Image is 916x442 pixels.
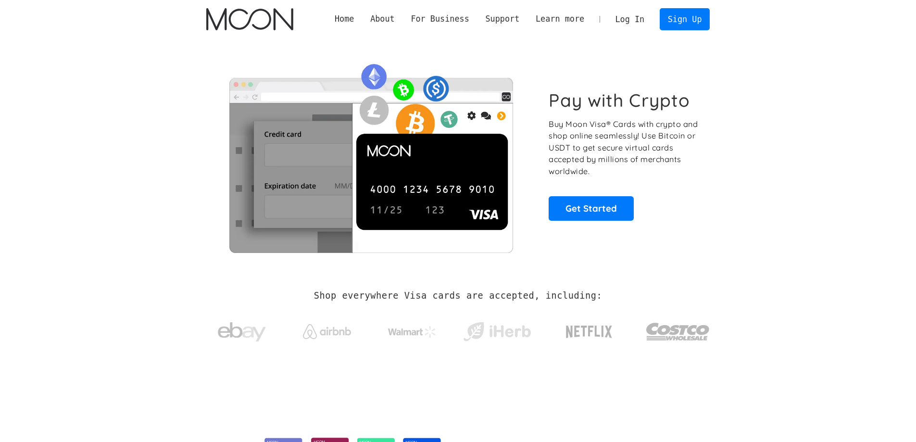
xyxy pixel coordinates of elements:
[291,315,363,344] a: Airbnb
[546,310,632,349] a: Netflix
[461,319,533,344] img: iHerb
[362,13,402,25] div: About
[485,13,519,25] div: Support
[206,8,293,30] img: Moon Logo
[206,57,536,253] img: Moon Cards let you spend your crypto anywhere Visa is accepted.
[477,13,527,25] div: Support
[607,9,652,30] a: Log In
[660,8,710,30] a: Sign Up
[388,326,436,338] img: Walmart
[376,316,448,342] a: Walmart
[549,89,690,111] h1: Pay with Crypto
[549,118,699,177] p: Buy Moon Visa® Cards with crypto and shop online seamlessly! Use Bitcoin or USDT to get secure vi...
[565,320,613,344] img: Netflix
[206,8,293,30] a: home
[411,13,469,25] div: For Business
[461,310,533,349] a: iHerb
[314,290,602,301] h2: Shop everywhere Visa cards are accepted, including:
[536,13,584,25] div: Learn more
[646,314,710,350] img: Costco
[527,13,592,25] div: Learn more
[549,196,634,220] a: Get Started
[326,13,362,25] a: Home
[403,13,477,25] div: For Business
[206,307,278,352] a: ebay
[303,324,351,339] img: Airbnb
[218,317,266,347] img: ebay
[646,304,710,354] a: Costco
[370,13,395,25] div: About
